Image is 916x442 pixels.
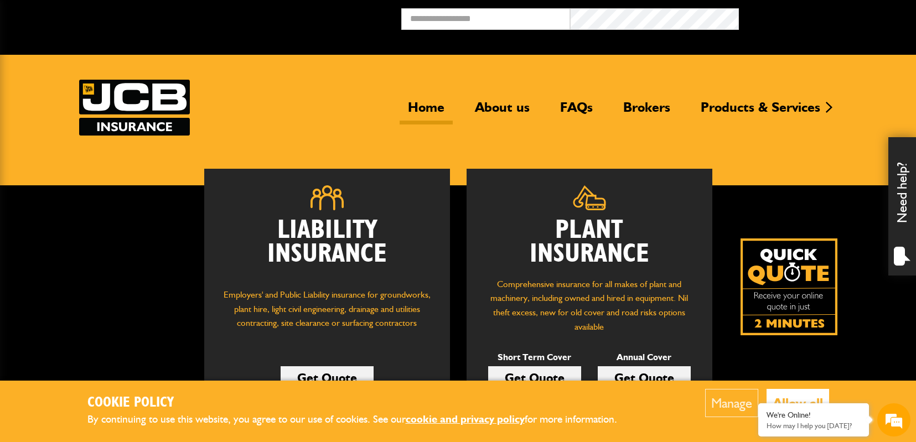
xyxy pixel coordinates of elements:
a: Get Quote [488,366,581,389]
a: Home [400,99,453,124]
a: JCB Insurance Services [79,80,190,136]
div: We're Online! [767,410,861,420]
a: Get Quote [281,366,374,389]
p: How may I help you today? [767,422,861,430]
h2: Liability Insurance [221,219,433,277]
h2: Cookie Policy [87,394,635,412]
img: JCB Insurance Services logo [79,80,190,136]
button: Manage [705,389,758,417]
p: Annual Cover [598,350,691,365]
p: By continuing to use this website, you agree to our use of cookies. See our for more information. [87,411,635,428]
div: Need help? [888,137,916,275]
p: Comprehensive insurance for all makes of plant and machinery, including owned and hired in equipm... [483,277,696,334]
a: FAQs [552,99,601,124]
a: Get Quote [598,366,691,389]
a: Products & Services [692,99,829,124]
img: Quick Quote [741,238,837,335]
a: Brokers [615,99,679,124]
p: Short Term Cover [488,350,581,365]
a: About us [467,99,538,124]
button: Broker Login [739,8,908,25]
a: cookie and privacy policy [406,413,525,425]
p: Employers' and Public Liability insurance for groundworks, plant hire, light civil engineering, d... [221,288,433,341]
a: Get your insurance quote isn just 2-minutes [741,238,837,335]
button: Allow all [767,389,829,417]
h2: Plant Insurance [483,219,696,266]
